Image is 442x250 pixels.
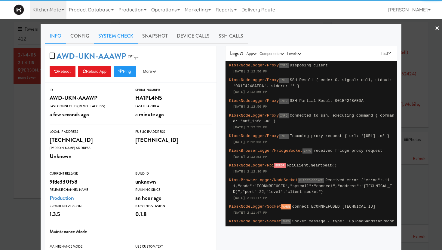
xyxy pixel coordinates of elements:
span: [DATE] 2:11:47 PM [233,211,267,215]
button: More [138,66,161,77]
span: INFO [279,99,288,104]
span: [DATE] 2:12:55 PM [233,126,267,129]
div: 0.1.8 [135,209,212,219]
span: INFO [279,134,288,139]
span: a minute ago [135,110,164,118]
a: System Check [94,29,138,44]
div: Last Heartbeat [135,103,212,109]
a: Esper [127,54,142,60]
span: [DATE] 2:12:53 PM [233,155,267,159]
div: Backend Version [135,203,212,209]
div: AWD-UKN-AAAWP [50,93,126,103]
button: App [245,51,258,57]
div: [TECHNICAL_ID] [50,135,126,145]
span: [DATE] 2:12:56 PM [233,90,267,94]
div: 9fde330f58 [50,177,126,187]
span: KioskNodeLogger/Proxy [229,134,279,138]
div: Unknown [50,151,126,161]
button: Reboot [50,66,75,77]
span: SSH Partial Result 001E4248AEDA [290,99,364,103]
span: Received error {"errno":-111,"code":"ECONNREFUSED","syscall":"connect","address":"[TECHNICAL_ID]"... [233,178,392,194]
span: ERROR [274,163,286,168]
span: INFO [279,113,288,118]
span: client-socket [298,178,324,183]
div: Local IP Address [50,129,126,135]
div: Use Custom Text [135,244,212,250]
span: received fridge proxy request [314,148,382,153]
div: ID [50,87,126,93]
span: KioskNodeLogger/Proxy [229,78,279,82]
div: Release Channel Name [50,187,126,193]
a: AWD-UKN-AAAWP [57,50,126,62]
span: [DATE] 2:12:30 PM [233,170,267,173]
span: KioskNodeLogger/Socket [229,219,281,224]
span: INFO [279,63,288,68]
span: INFO [281,219,291,224]
span: Socket message { type: 'uploadSandstarRecordings', recordingPathOnSandstar: '/home/pi/videos/reco... [233,219,394,235]
span: connect ECONNREFUSED [TECHNICAL_ID] [292,204,376,209]
a: Production [50,194,74,202]
a: Link [380,51,392,57]
div: Running Since [135,187,212,193]
a: × [435,19,440,38]
span: a few seconds ago [50,110,89,118]
span: Maintenance Mode [50,228,87,235]
span: [DATE] 2:11:47 PM [233,196,267,200]
span: INFO [279,78,288,83]
span: Connected to ssh, executing command { command: 'mnf_info -m' } [233,113,394,124]
div: 1.3.5 [50,209,126,219]
span: KioskBrowserLogger/NodeSocket [229,178,298,182]
button: Components [258,51,285,57]
div: Last Connected (Remote Access) [50,103,126,109]
span: KioskNodeLogger/Socket [229,204,281,209]
span: [DATE] 2:12:53 PM [233,140,267,144]
span: RpiClient.heartbeat() [287,163,337,168]
span: an hour ago [135,194,161,202]
span: KioskNodeLogger/Rpi [229,163,274,168]
a: Snapshot [138,29,172,44]
div: Serial Number [135,87,212,93]
button: Levels [285,51,302,57]
a: SSH Calls [214,29,248,44]
div: unknown [135,177,212,187]
div: Public IP Address [135,129,212,135]
div: Current Release [50,171,126,177]
a: Info [45,29,66,44]
span: KioskNodeLogger/Proxy [229,99,279,103]
button: Ping [114,66,136,77]
span: WARN [281,204,291,209]
span: Logs [230,50,239,57]
button: Reload App [78,66,111,77]
div: [TECHNICAL_ID] [135,135,212,145]
img: Micromart [14,5,24,15]
span: [DATE] 2:12:56 PM [233,105,267,108]
span: KioskBrowserLogger/FridgeSocket [229,148,303,153]
a: Config [66,29,94,44]
div: Frontend Version [50,203,126,209]
div: Build Id [135,171,212,177]
div: [PERSON_NAME] Address [50,145,126,151]
a: Device Calls [172,29,214,44]
div: Maintenance Mode [50,244,126,250]
span: KioskNodeLogger/Proxy [229,63,279,68]
span: [DATE] 2:12:56 PM [233,70,267,73]
span: Disposing client [290,63,328,68]
span: SSH Result { code: 0, signal: null, stdout: '001E4248AEDA', stderr: '' } [233,78,392,88]
div: HA1PL4N5 [135,93,212,103]
span: KioskNodeLogger/Proxy [229,113,279,118]
span: INFO [302,148,312,154]
span: Incoming proxy request { url: '[URL] -m' } [290,134,390,138]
